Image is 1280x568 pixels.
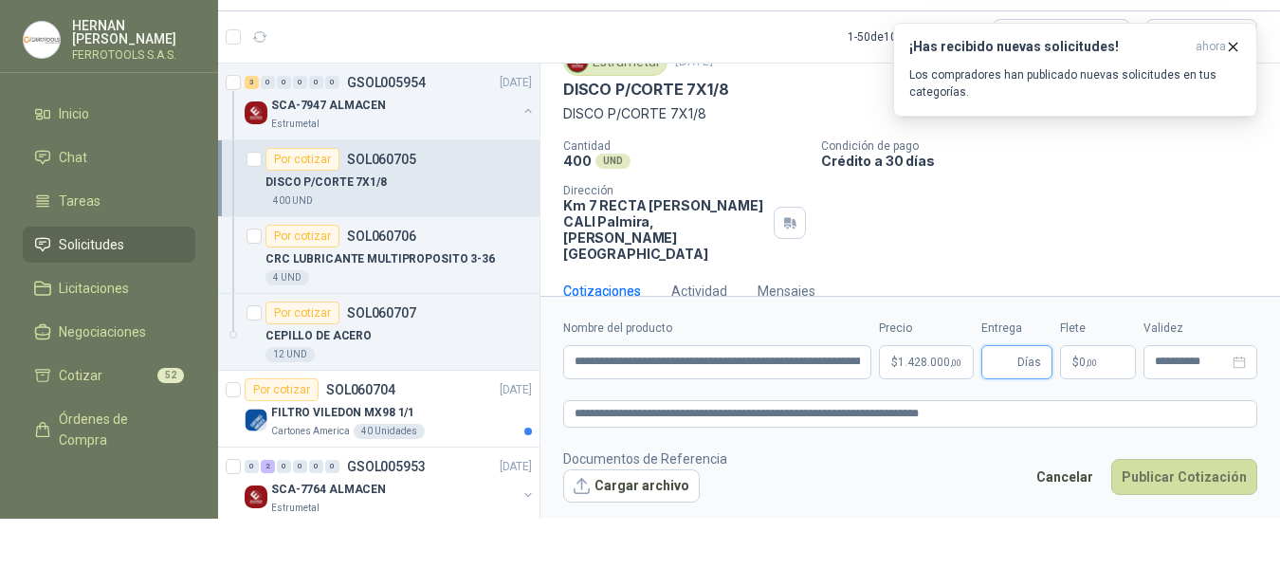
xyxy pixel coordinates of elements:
[1060,320,1136,338] label: Flete
[563,139,806,153] p: Cantidad
[1079,357,1097,368] span: 0
[1196,39,1226,55] span: ahora
[271,404,414,422] p: FILTRO VILEDON MX98 1/1
[347,76,426,89] p: GSOL005954
[265,327,372,345] p: CEPILLO DE ACERO
[1145,19,1257,55] button: No Leídos
[271,97,386,115] p: SCA-7947 ALMACEN
[325,76,339,89] div: 0
[347,460,426,473] p: GSOL005953
[59,147,87,168] span: Chat
[218,217,539,294] a: Por cotizarSOL060706CRC LUBRICANTE MULTIPROPOSITO 3-364 UND
[563,103,1257,124] p: DISCO P/CORTE 7X1/8
[245,409,267,431] img: Company Logo
[563,449,727,469] p: Documentos de Referencia
[23,466,195,502] a: Remisiones
[821,153,1272,169] p: Crédito a 30 días
[325,460,339,473] div: 0
[821,139,1272,153] p: Condición de pago
[1143,320,1257,338] label: Validez
[271,501,320,516] p: Estrumetal
[261,460,275,473] div: 2
[23,227,195,263] a: Solicitudes
[1072,357,1079,368] span: $
[23,401,195,458] a: Órdenes de Compra
[59,234,124,255] span: Solicitudes
[261,76,275,89] div: 0
[265,302,339,324] div: Por cotizar
[981,320,1052,338] label: Entrega
[563,320,871,338] label: Nombre del producto
[245,101,267,124] img: Company Logo
[595,154,631,169] div: UND
[245,455,536,516] a: 0 2 0 0 0 0 GSOL005953[DATE] Company LogoSCA-7764 ALMACENEstrumetal
[218,294,539,371] a: Por cotizarSOL060707CEPILLO DE ACERO12 UND
[500,74,532,92] p: [DATE]
[23,183,195,219] a: Tareas
[24,22,60,58] img: Company Logo
[347,306,416,320] p: SOL060707
[993,19,1130,55] button: Asignado a mi
[500,381,532,399] p: [DATE]
[157,368,184,383] span: 52
[59,278,129,299] span: Licitaciones
[309,460,323,473] div: 0
[265,270,309,285] div: 4 UND
[909,39,1188,55] h3: ¡Has recibido nuevas solicitudes!
[879,320,974,338] label: Precio
[563,80,729,100] p: DISCO P/CORTE 7X1/8
[245,378,319,401] div: Por cotizar
[671,281,727,302] div: Actividad
[277,76,291,89] div: 0
[271,424,350,439] p: Cartones America
[500,458,532,476] p: [DATE]
[59,321,146,342] span: Negociaciones
[245,460,259,473] div: 0
[265,174,387,192] p: DISCO P/CORTE 7X1/8
[1086,357,1097,368] span: ,00
[271,117,320,132] p: Estrumetal
[245,76,259,89] div: 3
[893,23,1257,117] button: ¡Has recibido nuevas solicitudes!ahora Los compradores han publicado nuevas solicitudes en tus ca...
[1111,459,1257,495] button: Publicar Cotización
[59,409,177,450] span: Órdenes de Compra
[347,229,416,243] p: SOL060706
[848,22,978,52] div: 1 - 50 de 10825
[271,481,386,499] p: SCA-7764 ALMACEN
[59,365,102,386] span: Cotizar
[218,140,539,217] a: Por cotizarSOL060705DISCO P/CORTE 7X1/8400 UND
[1026,459,1104,495] button: Cancelar
[72,49,195,61] p: FERROTOOLS S.A.S.
[265,225,339,247] div: Por cotizar
[1017,346,1041,378] span: Días
[72,19,195,46] p: HERNAN [PERSON_NAME]
[23,270,195,306] a: Licitaciones
[1060,345,1136,379] p: $ 0,00
[23,314,195,350] a: Negociaciones
[23,139,195,175] a: Chat
[309,76,323,89] div: 0
[563,184,766,197] p: Dirección
[563,281,641,302] div: Cotizaciones
[277,460,291,473] div: 0
[347,153,416,166] p: SOL060705
[879,345,974,379] p: $1.428.000,00
[23,96,195,132] a: Inicio
[245,71,536,132] a: 3 0 0 0 0 0 GSOL005954[DATE] Company LogoSCA-7947 ALMACENEstrumetal
[758,281,815,302] div: Mensajes
[293,76,307,89] div: 0
[218,371,539,448] a: Por cotizarSOL060704[DATE] Company LogoFILTRO VILEDON MX98 1/1Cartones America40 Unidades
[265,250,495,268] p: CRC LUBRICANTE MULTIPROPOSITO 3-36
[265,148,339,171] div: Por cotizar
[265,347,315,362] div: 12 UND
[950,357,961,368] span: ,00
[563,469,700,504] button: Cargar archivo
[563,153,592,169] p: 400
[59,103,89,124] span: Inicio
[23,357,195,394] a: Cotizar52
[265,193,320,209] div: 400 UND
[245,486,267,508] img: Company Logo
[898,357,961,368] span: 1.428.000
[909,66,1241,101] p: Los compradores han publicado nuevas solicitudes en tus categorías.
[563,197,766,262] p: Km 7 RECTA [PERSON_NAME] CALI Palmira , [PERSON_NAME][GEOGRAPHIC_DATA]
